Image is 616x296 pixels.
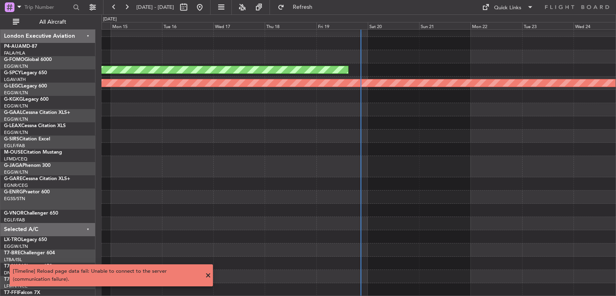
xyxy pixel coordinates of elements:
span: Refresh [286,4,320,10]
span: G-VNOR [4,211,24,216]
div: Quick Links [494,4,521,12]
a: EGGW/LTN [4,63,28,69]
div: Mon 15 [111,22,162,29]
a: G-SPCYLegacy 650 [4,71,47,75]
span: G-SIRS [4,137,19,142]
div: Tue 23 [522,22,573,29]
a: EGGW/LTN [4,90,28,96]
span: M-OUSE [4,150,23,155]
span: All Aircraft [21,19,85,25]
a: EGGW/LTN [4,169,28,175]
a: EGLF/FAB [4,217,25,223]
div: Sun 21 [419,22,470,29]
a: EGSS/STN [4,196,25,202]
a: G-KGKGLegacy 600 [4,97,49,102]
span: G-FOMO [4,57,24,62]
div: Wed 17 [213,22,265,29]
a: G-VNORChallenger 650 [4,211,58,216]
a: EGGW/LTN [4,243,28,249]
button: Quick Links [478,1,537,14]
a: EGGW/LTN [4,130,28,136]
span: G-SPCY [4,71,21,75]
a: G-JAGAPhenom 300 [4,163,51,168]
a: LFMD/CEQ [4,156,27,162]
span: G-ENRG [4,190,23,195]
a: P4-AUAMD-87 [4,44,37,49]
div: Tue 16 [162,22,213,29]
span: G-LEGC [4,84,21,89]
a: G-SIRSCitation Excel [4,137,50,142]
a: EGLF/FAB [4,143,25,149]
span: G-GAAL [4,110,22,115]
div: Thu 18 [265,22,316,29]
a: EGNR/CEG [4,182,28,189]
input: Trip Number [24,1,71,13]
a: G-FOMOGlobal 6000 [4,57,52,62]
a: EGGW/LTN [4,103,28,109]
a: G-ENRGPraetor 600 [4,190,50,195]
div: Sat 20 [368,22,419,29]
span: G-LEAX [4,124,21,128]
a: G-LEAXCessna Citation XLS [4,124,66,128]
button: All Aircraft [9,16,87,28]
a: G-LEGCLegacy 600 [4,84,47,89]
a: LGAV/ATH [4,77,26,83]
span: [DATE] - [DATE] [136,4,174,11]
span: G-JAGA [4,163,22,168]
span: P4-AUA [4,44,22,49]
span: T7-BRE [4,251,20,255]
span: G-GARE [4,176,22,181]
a: LX-TROLegacy 650 [4,237,47,242]
span: G-KGKG [4,97,23,102]
a: G-GARECessna Citation XLS+ [4,176,70,181]
a: G-GAALCessna Citation XLS+ [4,110,70,115]
div: Fri 19 [316,22,368,29]
a: T7-BREChallenger 604 [4,251,55,255]
div: Mon 22 [470,22,522,29]
a: FALA/HLA [4,50,25,56]
a: M-OUSECitation Mustang [4,150,62,155]
div: [Timeline] Reload page data fail: Unable to connect to the server (communication failure). [13,268,201,283]
div: [DATE] [103,16,117,23]
button: Refresh [274,1,322,14]
a: EGGW/LTN [4,116,28,122]
span: LX-TRO [4,237,21,242]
